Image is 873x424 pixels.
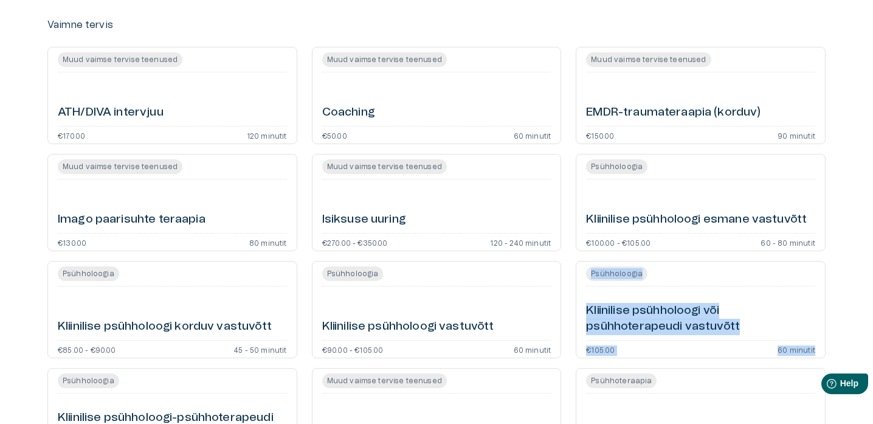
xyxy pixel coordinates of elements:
span: Muud vaimse tervise teenused [322,54,447,65]
p: 120 - 240 minutit [490,238,551,246]
p: €100.00 - €105.00 [586,238,650,246]
p: €170.00 [58,131,85,139]
p: €105.00 [586,346,615,353]
span: Muud vaimse tervise teenused [58,161,182,172]
h6: Kliinilise psühholoogi vastuvõtt [322,319,494,335]
p: 45 - 50 minutit [233,346,287,353]
a: Open service booking details [47,154,297,251]
a: Open service booking details [312,47,562,144]
p: 120 minutit [247,131,287,139]
h6: ATH/DIVA intervjuu [58,105,164,121]
span: Muud vaimse tervise teenused [322,375,447,386]
h6: Isiksuse uuring [322,212,406,228]
p: €90.00 - €105.00 [322,346,384,353]
span: Psühholoogia [586,161,647,172]
span: Muud vaimse tervise teenused [322,161,447,172]
p: 90 minutit [778,131,815,139]
p: €270.00 - €350.00 [322,238,388,246]
h6: EMDR-traumateraapia (korduv) [586,105,761,121]
h6: Imago paarisuhte teraapia [58,212,205,228]
p: Vaimne tervis [47,18,113,32]
h6: Kliinilise psühholoogi esmane vastuvõtt [586,212,807,228]
p: 60 minutit [514,346,551,353]
a: Open service booking details [576,261,826,358]
span: Psühholoogia [58,375,119,386]
iframe: Help widget launcher [778,369,873,403]
span: Psühhoteraapia [586,375,657,386]
a: Open service booking details [312,261,562,358]
p: €150.00 [586,131,614,139]
p: 60 - 80 minutit [761,238,815,246]
p: €85.00 - €90.00 [58,346,116,353]
p: 60 minutit [514,131,551,139]
h6: Kliinilise psühholoogi või psühhoterapeudi vastuvõtt [586,303,815,335]
p: 60 minutit [778,346,815,353]
span: Psühholoogia [322,268,384,279]
p: €50.00 [322,131,347,139]
span: Psühholoogia [586,268,647,279]
p: €130.00 [58,238,86,246]
span: Psühholoogia [58,268,119,279]
a: Open service booking details [576,47,826,144]
span: Muud vaimse tervise teenused [58,54,182,65]
h6: Kliinilise psühholoogi korduv vastuvõtt [58,319,272,335]
a: Open service booking details [47,47,297,144]
h6: Coaching [322,105,375,121]
span: Muud vaimse tervise teenused [586,54,711,65]
p: 80 minutit [249,238,287,246]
